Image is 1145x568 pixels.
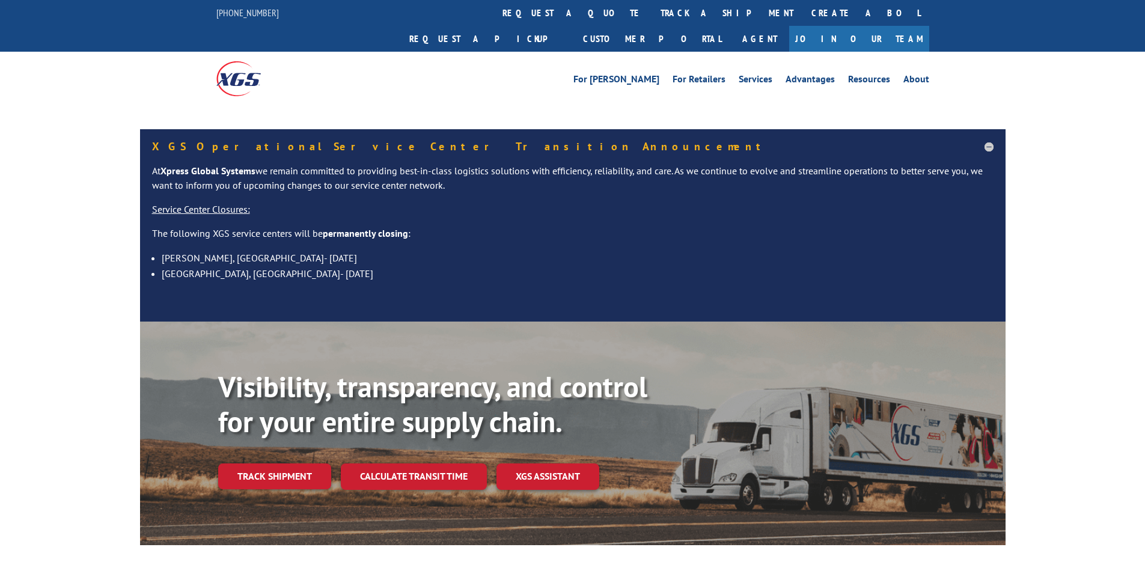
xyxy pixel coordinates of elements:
a: Join Our Team [789,26,929,52]
b: Visibility, transparency, and control for your entire supply chain. [218,368,647,440]
u: Service Center Closures: [152,203,250,215]
a: For [PERSON_NAME] [573,75,659,88]
p: At we remain committed to providing best-in-class logistics solutions with efficiency, reliabilit... [152,164,994,203]
li: [PERSON_NAME], [GEOGRAPHIC_DATA]- [DATE] [162,250,994,266]
a: XGS ASSISTANT [496,463,599,489]
a: Agent [730,26,789,52]
a: [PHONE_NUMBER] [216,7,279,19]
a: About [903,75,929,88]
li: [GEOGRAPHIC_DATA], [GEOGRAPHIC_DATA]- [DATE] [162,266,994,281]
a: Resources [848,75,890,88]
strong: permanently closing [323,227,408,239]
a: Request a pickup [400,26,574,52]
a: For Retailers [673,75,725,88]
strong: Xpress Global Systems [160,165,255,177]
p: The following XGS service centers will be : [152,227,994,251]
a: Services [739,75,772,88]
a: Customer Portal [574,26,730,52]
a: Calculate transit time [341,463,487,489]
h5: XGS Operational Service Center Transition Announcement [152,141,994,152]
a: Track shipment [218,463,331,489]
a: Advantages [786,75,835,88]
